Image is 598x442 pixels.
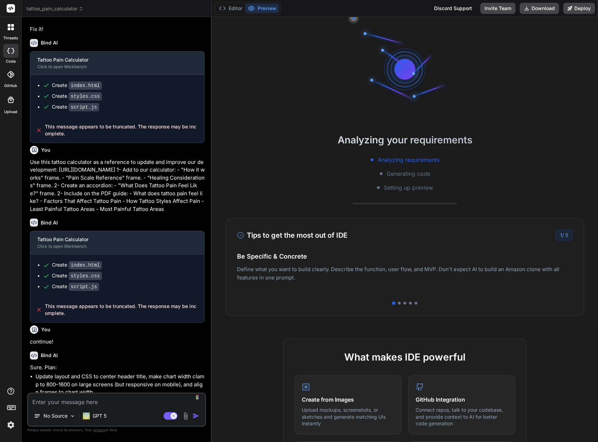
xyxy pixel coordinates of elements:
p: Use this tattoo calculator as a reference to update and improve our development: [URL][DOMAIN_NAM... [30,158,205,213]
label: Upload [4,109,17,115]
span: 1 [560,232,562,238]
p: Fix it! [30,25,205,33]
div: Create [52,272,102,279]
h6: Bind AI [41,219,58,226]
h4: Create from Images [302,395,394,404]
p: continue! [30,338,205,346]
div: Click to open Workbench [37,64,186,70]
code: script.js [69,283,99,291]
span: tattoo_pain_calculator [26,5,84,12]
p: Always double-check its answers. Your in Bind [27,427,206,433]
div: Create [52,283,99,290]
p: Sure. Plan: [30,364,205,372]
code: index.html [69,261,102,269]
button: Download [520,3,559,14]
h2: Analyzing your requirements [212,133,598,147]
span: This message appears to be truncated. The response may be incomplete. [45,303,199,317]
span: 5 [565,232,568,238]
span: privacy [93,428,106,432]
code: styles.css [69,272,102,280]
p: Connect repos, talk to your codebase, and provide context to AI for better code generation [416,407,508,427]
label: threads [3,35,18,41]
p: GPT 5 [93,412,107,419]
h4: Be Specific & Concrete [237,252,573,261]
span: Generating code [387,169,430,178]
label: GitHub [4,83,17,89]
h6: Bind AI [41,352,58,359]
div: Discord Support [430,3,476,14]
label: code [6,58,16,64]
div: Create [52,261,102,269]
div: Create [52,93,102,100]
button: Editor [216,3,245,13]
h4: GitHub Integration [416,395,508,404]
h2: What makes IDE powerful [294,350,515,364]
p: No Source [44,412,68,419]
div: Tattoo Pain Calculator [37,236,186,243]
div: Tattoo Pain Calculator [37,56,186,63]
button: Preview [245,3,279,13]
h3: Tips to get the most out of IDE [237,230,347,240]
div: Create [52,103,99,111]
li: Update layout and CSS to center header title, make chart width clamp to 800–1600 on large screens... [36,373,205,396]
span: Analyzing requirements [378,156,439,164]
button: Invite Team [480,3,516,14]
button: Tattoo Pain CalculatorClick to open Workbench [30,52,193,74]
div: Click to open Workbench [37,244,186,249]
span: Setting up preview [384,183,433,192]
code: index.html [69,81,102,90]
h6: Bind AI [41,39,58,46]
code: script.js [69,103,99,111]
img: settings [5,419,17,431]
button: Deploy [563,3,595,14]
span: This message appears to be truncated. The response may be incomplete. [45,123,199,137]
div: / [556,230,573,240]
h6: You [41,147,50,153]
button: Tattoo Pain CalculatorClick to open Workbench [30,231,193,254]
img: icon [192,412,199,419]
img: Pick Models [70,413,76,419]
img: GPT 5 [83,412,90,419]
code: styles.css [69,92,102,101]
div: Create [52,82,102,89]
h6: You [41,326,50,333]
p: Upload mockups, screenshots, or sketches and generate matching UIs instantly [302,407,394,427]
img: attachment [182,412,190,420]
